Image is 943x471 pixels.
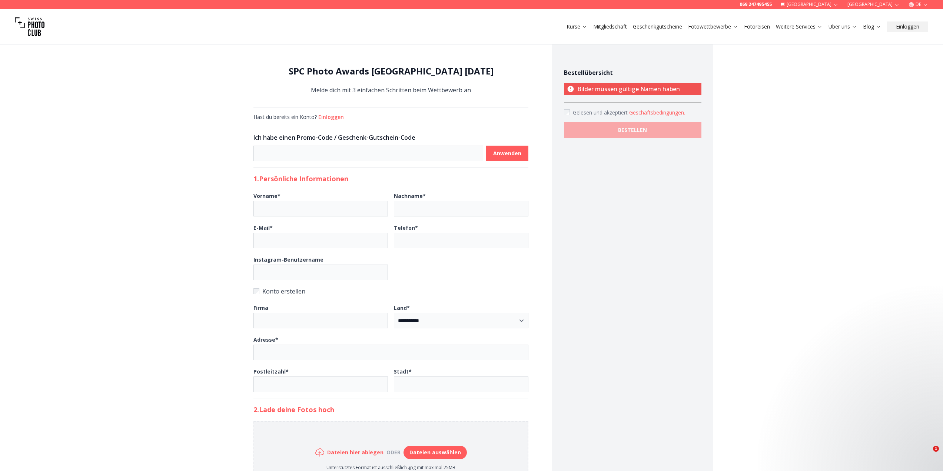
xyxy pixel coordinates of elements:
select: Land* [394,313,528,328]
a: Fotowettbewerbe [688,23,738,30]
button: Über uns [826,21,860,32]
h6: Dateien hier ablegen [327,449,383,456]
button: Accept termsGelesen und akzeptiert [629,109,685,116]
div: Melde dich mit 3 einfachen Schritten beim Wettbewerb an [253,65,528,95]
button: Fotoreisen [741,21,773,32]
input: E-Mail* [253,233,388,248]
a: Mitgliedschaft [593,23,627,30]
span: 1 [933,446,939,452]
h3: Ich habe einen Promo-Code / Geschenk-Gutschein-Code [253,133,528,142]
input: Vorname* [253,201,388,216]
p: Unterstütztes Format ist ausschließlich .jpg mit maximal 25MB [315,465,467,471]
div: oder [383,449,404,456]
input: Telefon* [394,233,528,248]
h2: 2. Lade deine Fotos hoch [253,404,528,415]
a: Über uns [829,23,857,30]
a: Kurse [567,23,587,30]
input: Adresse* [253,345,528,360]
img: Swiss photo club [15,12,44,42]
input: Nachname* [394,201,528,216]
button: Einloggen [887,21,928,32]
a: Fotoreisen [744,23,770,30]
input: Accept terms [564,109,570,115]
input: Konto erstellen [253,288,259,294]
a: Blog [863,23,881,30]
a: 069 247495455 [740,1,772,7]
b: Nachname * [394,192,426,199]
button: Fotowettbewerbe [685,21,741,32]
b: Anwenden [493,150,521,157]
b: Vorname * [253,192,280,199]
button: BESTELLEN [564,122,701,138]
a: Geschenkgutscheine [633,23,682,30]
button: Weitere Services [773,21,826,32]
input: Postleitzahl* [253,377,388,392]
label: Konto erstellen [253,286,528,296]
b: Firma [253,304,268,311]
button: Mitgliedschaft [590,21,630,32]
input: Firma [253,313,388,328]
button: Dateien auswählen [404,446,467,459]
input: Stadt* [394,377,528,392]
button: Geschenkgutscheine [630,21,685,32]
div: Hast du bereits ein Konto? [253,113,528,121]
button: Anwenden [486,146,528,161]
span: Gelesen und akzeptiert [573,109,629,116]
b: Postleitzahl * [253,368,289,375]
a: Weitere Services [776,23,823,30]
button: Kurse [564,21,590,32]
h1: SPC Photo Awards [GEOGRAPHIC_DATA] [DATE] [253,65,528,77]
button: Einloggen [318,113,344,121]
b: Telefon * [394,224,418,231]
b: Adresse * [253,336,278,343]
b: Instagram-Benutzername [253,256,323,263]
input: Instagram-Benutzername [253,265,388,280]
p: Bilder müssen gültige Namen haben [564,83,701,95]
iframe: Intercom live chat [918,446,936,464]
h4: Bestellübersicht [564,68,701,77]
h2: 1. Persönliche Informationen [253,173,528,184]
b: BESTELLEN [618,126,647,134]
button: Blog [860,21,884,32]
b: E-Mail * [253,224,273,231]
b: Land * [394,304,410,311]
b: Stadt * [394,368,412,375]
